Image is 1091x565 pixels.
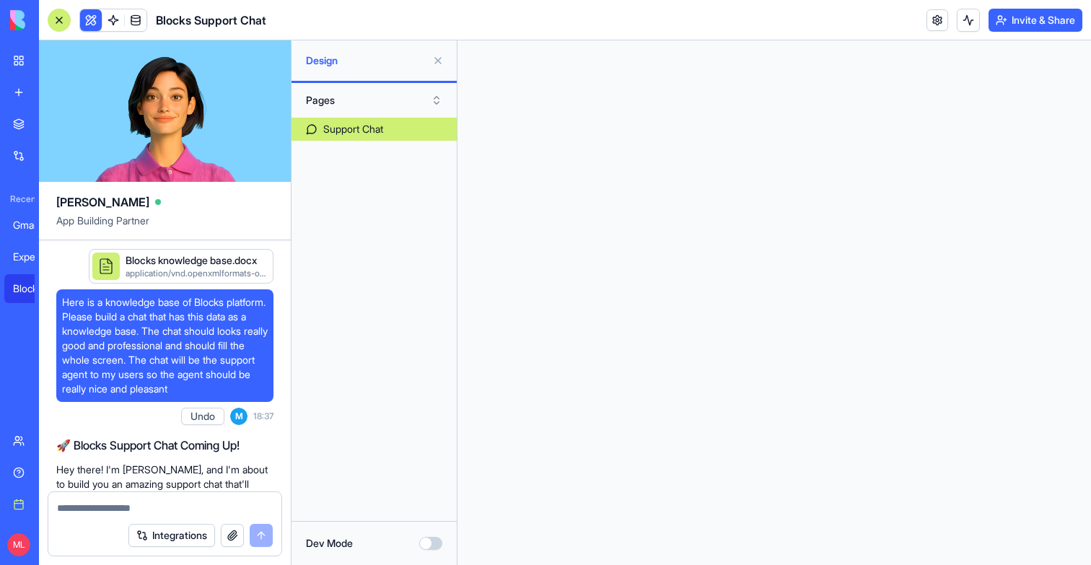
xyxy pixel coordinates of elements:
[323,122,383,136] div: Support Chat
[56,193,149,211] span: [PERSON_NAME]
[292,118,457,141] a: Support Chat
[56,437,273,454] h2: 🚀 Blocks Support Chat Coming Up!
[4,242,62,271] a: Expense Tracker
[10,10,100,30] img: logo
[306,536,353,551] label: Dev Mode
[156,12,266,29] h1: Blocks Support Chat
[56,463,273,520] p: Hey there! I'm [PERSON_NAME], and I'm about to build you an amazing support chat that'll make you...
[62,295,268,396] span: Here is a knowledge base of Blocks platform. Please build a chat that has this data as a knowledg...
[56,214,273,240] span: App Building Partner
[4,211,62,240] a: Gmail AI Assistant
[253,411,273,422] span: 18:37
[299,89,450,112] button: Pages
[126,268,267,279] div: application/vnd.openxmlformats-officedocument.wordprocessingml.document
[181,408,224,425] button: Undo
[4,193,35,205] span: Recent
[128,524,215,547] button: Integrations
[230,408,247,425] span: M
[989,9,1082,32] button: Invite & Share
[7,533,30,556] span: ML
[306,53,426,68] span: Design
[126,253,267,268] div: Blocks knowledge base.docx
[13,218,53,232] div: Gmail AI Assistant
[13,250,53,264] div: Expense Tracker
[4,274,62,303] a: Blocks Support Chat
[13,281,53,296] div: Blocks Support Chat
